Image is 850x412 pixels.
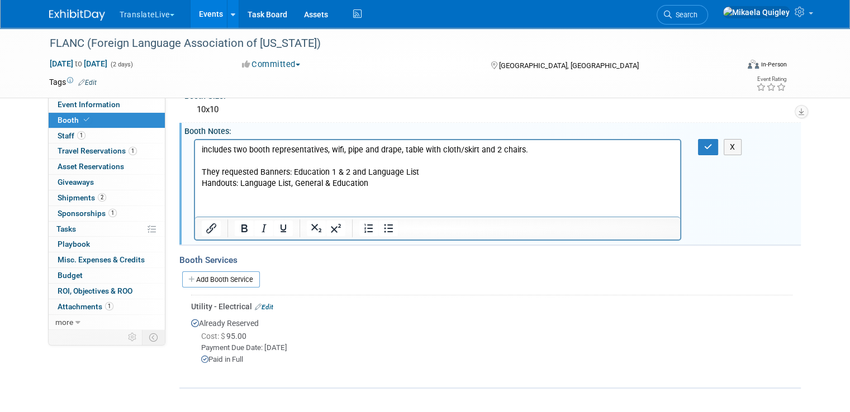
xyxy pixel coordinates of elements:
span: 1 [77,131,86,140]
span: 1 [105,302,113,310]
span: (2 days) [110,61,133,68]
span: [DATE] [DATE] [49,59,108,69]
span: ROI, Objectives & ROO [58,286,132,295]
button: Superscript [326,221,345,236]
div: Paid in Full [201,354,792,365]
span: Shipments [58,193,106,202]
a: Edit [78,79,97,87]
div: 10x10 [193,101,792,118]
span: 1 [108,209,117,217]
img: Format-Inperson.png [748,60,759,69]
i: Booth reservation complete [84,117,89,123]
button: Bold [235,221,254,236]
a: Add Booth Service [182,271,260,288]
span: Booth [58,116,92,124]
span: to [73,59,84,68]
td: Tags [49,76,97,88]
a: more [49,315,165,330]
span: Giveaways [58,178,94,186]
button: Underline [274,221,293,236]
button: X [724,139,742,155]
a: Travel Reservations1 [49,143,165,159]
span: Playbook [58,239,90,248]
div: FLANC (Foreign Language Association of [US_STATE]) [46,33,724,54]
span: Cost: $ [201,332,226,341]
span: Misc. Expenses & Credits [58,255,145,264]
a: Edit [255,303,273,311]
a: Sponsorships1 [49,206,165,221]
span: Search [672,11,697,19]
span: 95.00 [201,332,251,341]
a: Attachments1 [49,299,165,314]
span: Staff [58,131,86,140]
div: Utility - Electrical [191,301,792,312]
div: Event Rating [756,76,786,82]
a: Misc. Expenses & Credits [49,252,165,267]
span: 1 [129,147,137,155]
button: Subscript [307,221,326,236]
a: Playbook [49,237,165,252]
button: Bullet list [379,221,398,236]
a: Booth [49,113,165,128]
div: Booth Services [179,254,801,266]
span: Budget [58,271,83,280]
span: Tasks [56,224,76,233]
span: Travel Reservations [58,146,137,155]
button: Italic [254,221,273,236]
td: Toggle Event Tabs [143,330,165,344]
span: [GEOGRAPHIC_DATA], [GEOGRAPHIC_DATA] [499,61,639,70]
a: ROI, Objectives & ROO [49,284,165,299]
div: Payment Due Date: [DATE] [201,343,792,353]
a: Event Information [49,97,165,112]
div: Already Reserved [191,312,792,374]
img: Mikaela Quigley [723,6,790,18]
span: Event Information [58,100,120,109]
a: Budget [49,268,165,283]
span: Sponsorships [58,209,117,218]
a: Shipments2 [49,190,165,205]
span: more [55,318,73,327]
button: Numbered list [359,221,378,236]
a: Asset Reservations [49,159,165,174]
div: Event Format [678,58,787,75]
img: ExhibitDay [49,9,105,21]
button: Insert/edit link [202,221,221,236]
div: In-Person [761,60,787,69]
iframe: Rich Text Area [195,140,680,217]
a: Tasks [49,222,165,237]
span: Asset Reservations [58,162,124,171]
button: Committed [238,59,305,70]
a: Search [657,5,708,25]
div: Booth Notes: [184,123,801,137]
a: Giveaways [49,175,165,190]
a: Staff1 [49,128,165,143]
td: Personalize Event Tab Strip [123,330,143,344]
span: 2 [98,193,106,202]
span: Attachments [58,302,113,311]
